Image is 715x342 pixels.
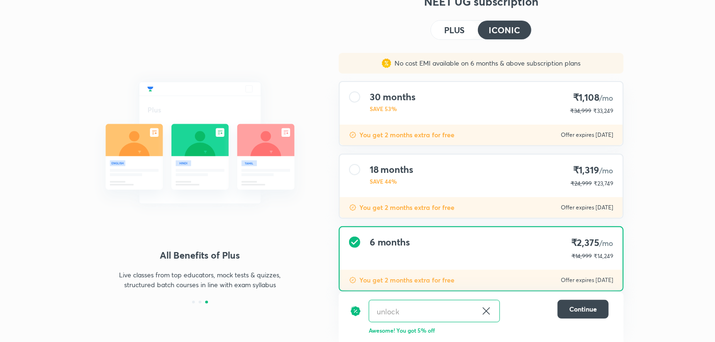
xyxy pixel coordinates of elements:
[570,91,613,104] h4: ₹1,108
[478,21,531,39] button: ICONIC
[593,107,613,114] span: ₹33,249
[489,26,520,34] h4: ICONIC
[350,300,361,322] img: discount
[349,276,357,284] img: discount
[444,26,465,34] h4: PLUS
[571,237,613,249] h4: ₹2,375
[359,275,454,285] p: You get 2 months extra for free
[561,204,613,211] p: Offer expires [DATE]
[370,104,416,113] p: SAVE 53%
[370,164,413,175] h4: 18 months
[119,270,282,290] p: Live classes from top educators, mock tests & quizzes, structured batch courses in line with exam...
[561,276,613,284] p: Offer expires [DATE]
[599,238,613,248] span: /mo
[391,59,581,68] p: No cost EMI available on 6 months & above subscription plans
[561,131,613,139] p: Offer expires [DATE]
[91,61,309,224] img: daily_live_classes_be8fa5af21.svg
[349,204,357,211] img: discount
[569,305,597,314] span: Continue
[91,248,309,262] h4: All Benefits of Plus
[594,253,613,260] span: ₹14,249
[570,107,591,115] p: ₹34,999
[359,130,454,140] p: You get 2 months extra for free
[572,252,592,260] p: ₹14,999
[558,300,609,319] button: Continue
[571,179,592,188] p: ₹24,999
[431,21,478,39] button: PLUS
[331,299,631,306] p: To be paid as a one-time payment
[594,180,613,187] span: ₹23,749
[370,237,410,248] h4: 6 months
[369,326,609,335] p: Awesome! You got 5% off
[370,177,413,186] p: SAVE 44%
[369,300,477,322] input: Have a referral code?
[349,131,357,139] img: discount
[382,59,391,68] img: sales discount
[359,203,454,212] p: You get 2 months extra for free
[599,93,613,103] span: /mo
[370,91,416,103] h4: 30 months
[571,164,613,177] h4: ₹1,319
[599,165,613,175] span: /mo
